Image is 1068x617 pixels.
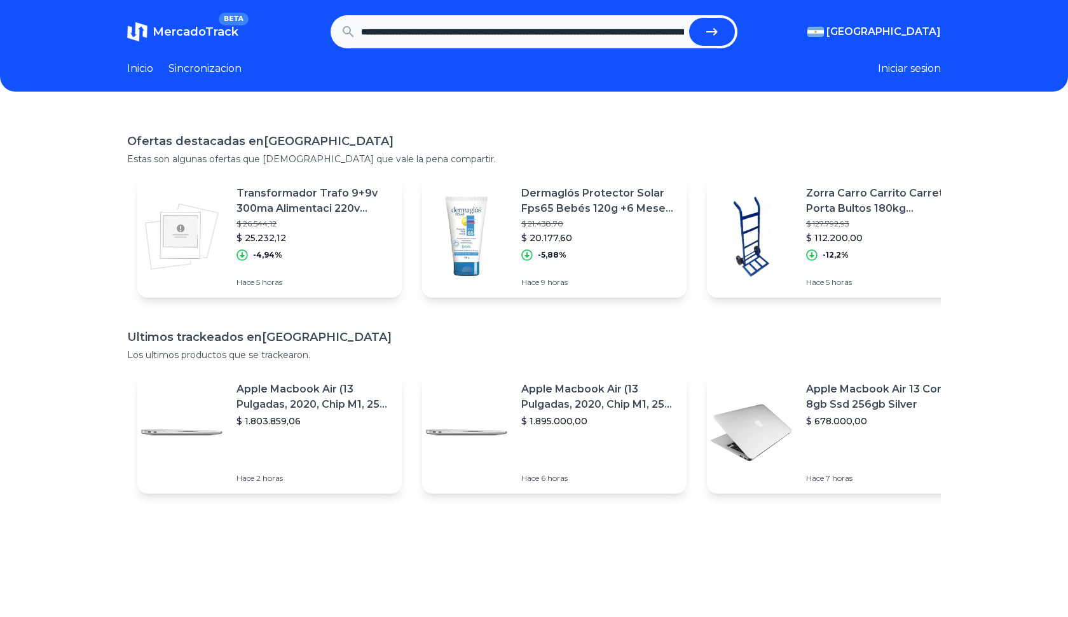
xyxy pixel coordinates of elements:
p: $ 127.792,93 [806,219,961,229]
h1: Ultimos trackeados en [GEOGRAPHIC_DATA] [127,328,941,346]
button: Iniciar sesion [878,61,941,76]
p: $ 1.803.859,06 [236,415,392,427]
p: Los ultimos productos que se trackearon. [127,349,941,361]
span: [GEOGRAPHIC_DATA] [826,24,941,39]
h1: Ofertas destacadas en [GEOGRAPHIC_DATA] [127,132,941,150]
a: Featured imageApple Macbook Air (13 Pulgadas, 2020, Chip M1, 256 Gb De Ssd, 8 Gb De Ram) - Plata$... [422,371,687,494]
img: Featured image [137,192,226,281]
p: $ 21.438,70 [521,219,676,229]
p: $ 25.232,12 [236,232,392,244]
p: Hace 5 horas [806,277,961,288]
span: MercadoTrack [153,25,238,39]
p: Transformador Trafo 9+9v 300ma Alimentaci 220v Multiuso Htec [236,186,392,216]
img: Featured image [707,192,796,281]
p: Hace 7 horas [806,473,961,483]
p: Zorra Carro Carrito Carreta Porta Bultos 180kg Dugasolacueva [806,186,961,216]
p: Dermaglós Protector Solar Fps65 Bebés 120g +6 Meses Piel Sensible [521,186,676,216]
a: Featured imageApple Macbook Air (13 Pulgadas, 2020, Chip M1, 256 Gb De Ssd, 8 Gb De Ram) - Plata$... [137,371,402,494]
p: $ 20.177,60 [521,232,676,244]
span: BETA [219,13,249,25]
p: Apple Macbook Air 13 Core I5 8gb Ssd 256gb Silver [806,382,961,412]
p: $ 678.000,00 [806,415,961,427]
button: [GEOGRAPHIC_DATA] [807,24,941,39]
p: Apple Macbook Air (13 Pulgadas, 2020, Chip M1, 256 Gb De Ssd, 8 Gb De Ram) - Plata [236,382,392,412]
a: Inicio [127,61,153,76]
a: Featured imageTransformador Trafo 9+9v 300ma Alimentaci 220v Multiuso Htec$ 26.544,12$ 25.232,12-... [137,176,402,298]
a: Featured imageZorra Carro Carrito Carreta Porta Bultos 180kg Dugasolacueva$ 127.792,93$ 112.200,0... [707,176,971,298]
p: $ 1.895.000,00 [521,415,676,427]
p: Hace 2 horas [236,473,392,483]
img: Featured image [422,192,511,281]
a: MercadoTrackBETA [127,22,238,42]
p: Hace 9 horas [521,277,676,288]
p: Hace 6 horas [521,473,676,483]
img: MercadoTrack [127,22,147,42]
img: Featured image [707,388,796,477]
p: Hace 5 horas [236,277,392,288]
p: -4,94% [253,250,282,260]
a: Featured imageApple Macbook Air 13 Core I5 8gb Ssd 256gb Silver$ 678.000,00Hace 7 horas [707,371,971,494]
img: Argentina [807,27,824,37]
p: -12,2% [823,250,849,260]
p: -5,88% [538,250,566,260]
p: Estas son algunas ofertas que [DEMOGRAPHIC_DATA] que vale la pena compartir. [127,153,941,165]
img: Featured image [422,388,511,477]
img: Featured image [137,388,226,477]
a: Sincronizacion [168,61,242,76]
p: $ 112.200,00 [806,232,961,244]
p: $ 26.544,12 [236,219,392,229]
a: Featured imageDermaglós Protector Solar Fps65 Bebés 120g +6 Meses Piel Sensible$ 21.438,70$ 20.17... [422,176,687,298]
p: Apple Macbook Air (13 Pulgadas, 2020, Chip M1, 256 Gb De Ssd, 8 Gb De Ram) - Plata [521,382,676,412]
